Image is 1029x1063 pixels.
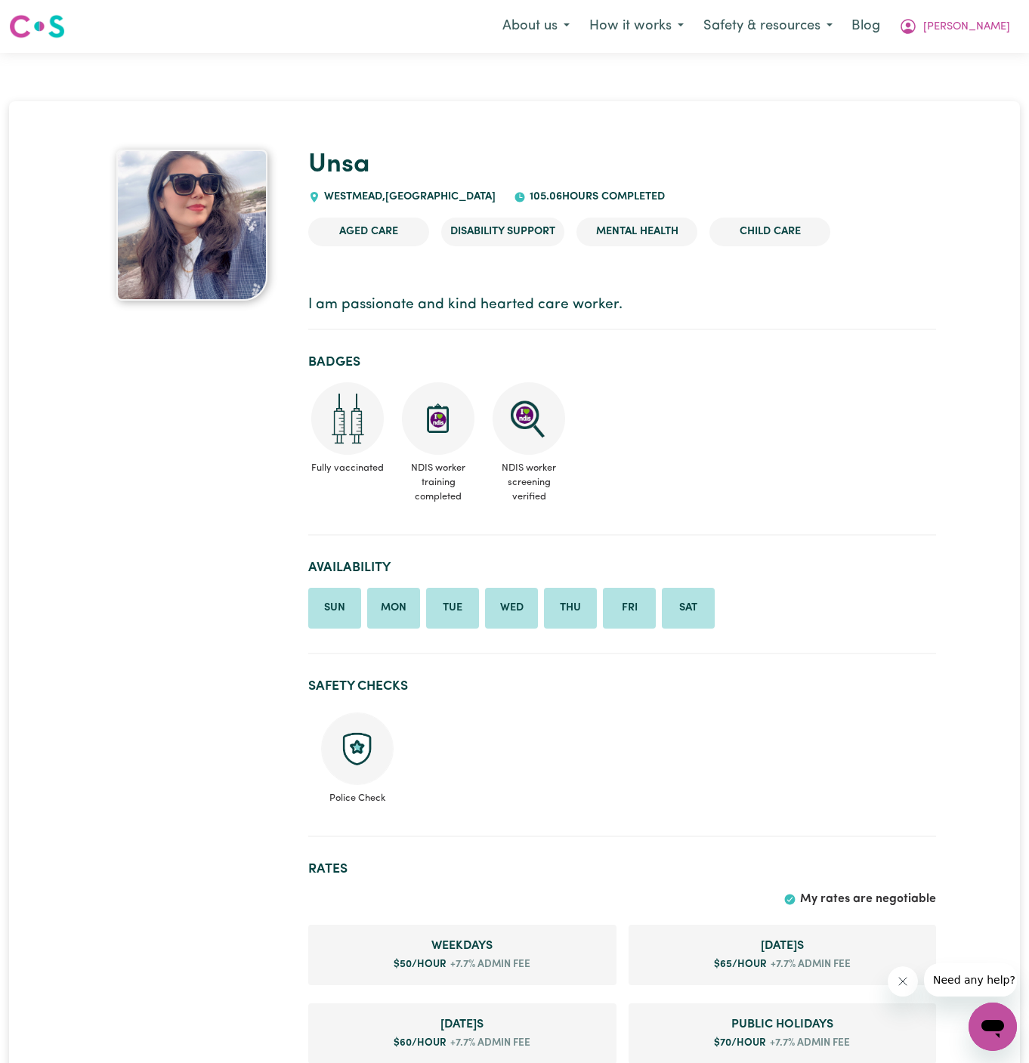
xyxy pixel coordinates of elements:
[308,560,936,576] h2: Availability
[308,455,387,481] span: Fully vaccinated
[9,9,65,44] a: Careseekers logo
[93,150,290,301] a: Unsa's profile picture'
[641,937,925,955] span: Saturday rate
[447,957,530,972] span: +7.7% admin fee
[969,1003,1017,1051] iframe: Button to launch messaging window
[766,1036,850,1051] span: +7.7% admin fee
[367,588,420,629] li: Available on Monday
[311,382,384,455] img: Care and support worker has received 2 doses of COVID-19 vaccine
[923,19,1010,36] span: [PERSON_NAME]
[641,1015,925,1034] span: Public Holiday rate
[308,295,936,317] p: I am passionate and kind hearted care worker.
[662,588,715,629] li: Available on Saturday
[493,11,579,42] button: About us
[714,1038,766,1048] span: $ 70 /hour
[767,957,851,972] span: +7.7% admin fee
[394,959,447,969] span: $ 50 /hour
[544,588,597,629] li: Available on Thursday
[576,218,697,246] li: Mental Health
[924,963,1017,997] iframe: Message from company
[709,218,830,246] li: Child care
[441,218,564,246] li: Disability Support
[308,678,936,694] h2: Safety Checks
[308,152,370,178] a: Unsa
[426,588,479,629] li: Available on Tuesday
[320,191,496,202] span: WESTMEAD , [GEOGRAPHIC_DATA]
[320,937,604,955] span: Weekday rate
[603,588,656,629] li: Available on Friday
[308,218,429,246] li: Aged Care
[714,959,767,969] span: $ 65 /hour
[308,354,936,370] h2: Badges
[394,1038,447,1048] span: $ 60 /hour
[399,455,477,511] span: NDIS worker training completed
[308,861,936,877] h2: Rates
[526,191,665,202] span: 105.06 hours completed
[493,382,565,455] img: NDIS Worker Screening Verified
[308,588,361,629] li: Available on Sunday
[490,455,568,511] span: NDIS worker screening verified
[842,10,889,43] a: Blog
[888,966,918,997] iframe: Close message
[320,785,394,805] span: Police Check
[485,588,538,629] li: Available on Wednesday
[447,1036,530,1051] span: +7.7% admin fee
[694,11,842,42] button: Safety & resources
[320,1015,604,1034] span: Sunday rate
[579,11,694,42] button: How it works
[889,11,1020,42] button: My Account
[800,893,936,905] span: My rates are negotiable
[321,712,394,785] img: Police check
[116,150,267,301] img: Unsa
[9,13,65,40] img: Careseekers logo
[402,382,474,455] img: CS Academy: Introduction to NDIS Worker Training course completed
